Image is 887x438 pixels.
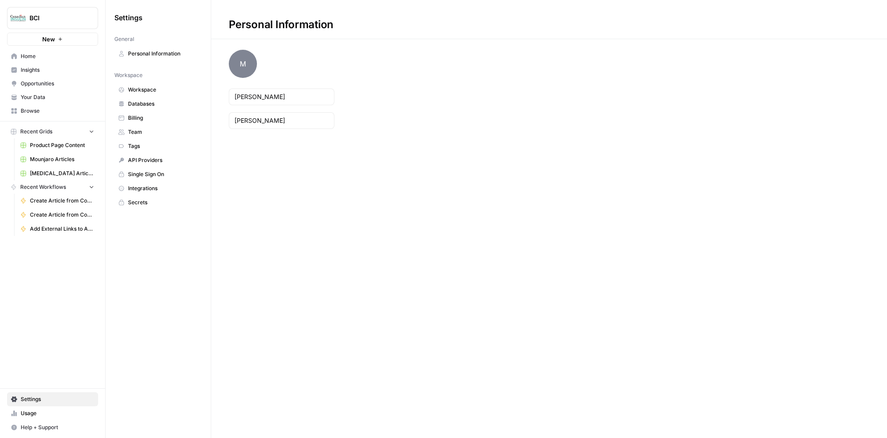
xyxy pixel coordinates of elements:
span: Team [128,128,198,136]
span: Create Article from Content Brief - [MEDICAL_DATA] [30,197,94,205]
a: Add External Links to Article [16,222,98,236]
button: Workspace: BCI [7,7,98,29]
span: API Providers [128,156,198,164]
a: Workspace [114,83,202,97]
a: API Providers [114,153,202,167]
a: [MEDICAL_DATA] Articles [16,166,98,180]
span: Help + Support [21,423,94,431]
span: M [229,50,257,78]
span: Settings [21,395,94,403]
a: Databases [114,97,202,111]
span: Product Page Content [30,141,94,149]
button: New [7,33,98,46]
span: Opportunities [21,80,94,88]
a: Product Page Content [16,138,98,152]
button: Help + Support [7,420,98,434]
span: Workspace [128,86,198,94]
span: Settings [114,12,143,23]
a: Secrets [114,195,202,210]
a: Team [114,125,202,139]
span: Recent Workflows [20,183,66,191]
span: Workspace [114,71,143,79]
span: [MEDICAL_DATA] Articles [30,169,94,177]
a: Create Article from Content Brief - [PERSON_NAME] [16,208,98,222]
a: Opportunities [7,77,98,91]
a: Personal Information [114,47,202,61]
span: Recent Grids [20,128,52,136]
span: New [42,35,55,44]
span: Tags [128,142,198,150]
span: Secrets [128,199,198,206]
button: Recent Workflows [7,180,98,194]
span: Usage [21,409,94,417]
span: Add External Links to Article [30,225,94,233]
div: Personal Information [211,18,351,32]
a: Usage [7,406,98,420]
a: Settings [7,392,98,406]
span: Single Sign On [128,170,198,178]
span: Integrations [128,184,198,192]
a: Single Sign On [114,167,202,181]
span: Databases [128,100,198,108]
a: Tags [114,139,202,153]
span: BCI [29,14,83,22]
a: Create Article from Content Brief - [MEDICAL_DATA] [16,194,98,208]
a: Integrations [114,181,202,195]
span: Mounjaro Articles [30,155,94,163]
span: Your Data [21,93,94,101]
button: Recent Grids [7,125,98,138]
span: Billing [128,114,198,122]
span: General [114,35,134,43]
a: Home [7,49,98,63]
span: Create Article from Content Brief - [PERSON_NAME] [30,211,94,219]
a: Billing [114,111,202,125]
a: Browse [7,104,98,118]
a: Your Data [7,90,98,104]
a: Mounjaro Articles [16,152,98,166]
span: Browse [21,107,94,115]
img: BCI Logo [10,10,26,26]
span: Insights [21,66,94,74]
span: Personal Information [128,50,198,58]
span: Home [21,52,94,60]
a: Insights [7,63,98,77]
